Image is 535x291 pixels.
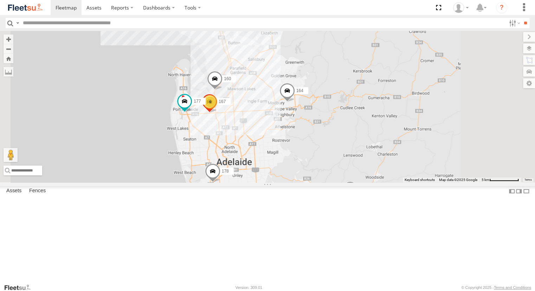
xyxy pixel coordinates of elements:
span: Map data ©2025 Google [439,178,477,182]
span: 178 [222,169,229,174]
label: Assets [3,186,25,196]
div: Kellie Roberts [451,2,471,13]
button: Keyboard shortcuts [405,177,435,182]
button: Zoom Home [4,54,13,63]
div: Version: 309.01 [236,285,262,290]
label: Map Settings [523,78,535,88]
a: Visit our Website [4,284,36,291]
button: Drag Pegman onto the map to open Street View [4,148,18,162]
label: Measure [4,67,13,77]
i: ? [496,2,507,13]
div: 9 [203,95,217,109]
div: © Copyright 2025 - [461,285,531,290]
span: 5 km [482,178,489,182]
button: Zoom in [4,34,13,44]
label: Hide Summary Table [523,186,530,196]
span: 167 [219,99,226,104]
a: Terms and Conditions [494,285,531,290]
a: Terms (opens in new tab) [524,178,532,181]
span: 177 [194,99,201,104]
label: Search Query [15,18,20,28]
span: 164 [296,88,303,93]
button: Map Scale: 5 km per 80 pixels [479,177,521,182]
img: fleetsu-logo-horizontal.svg [7,3,44,12]
label: Dock Summary Table to the Left [508,186,515,196]
label: Search Filter Options [506,18,521,28]
label: Fences [26,186,49,196]
button: Zoom out [4,44,13,54]
label: Dock Summary Table to the Right [515,186,522,196]
span: 160 [224,76,231,81]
